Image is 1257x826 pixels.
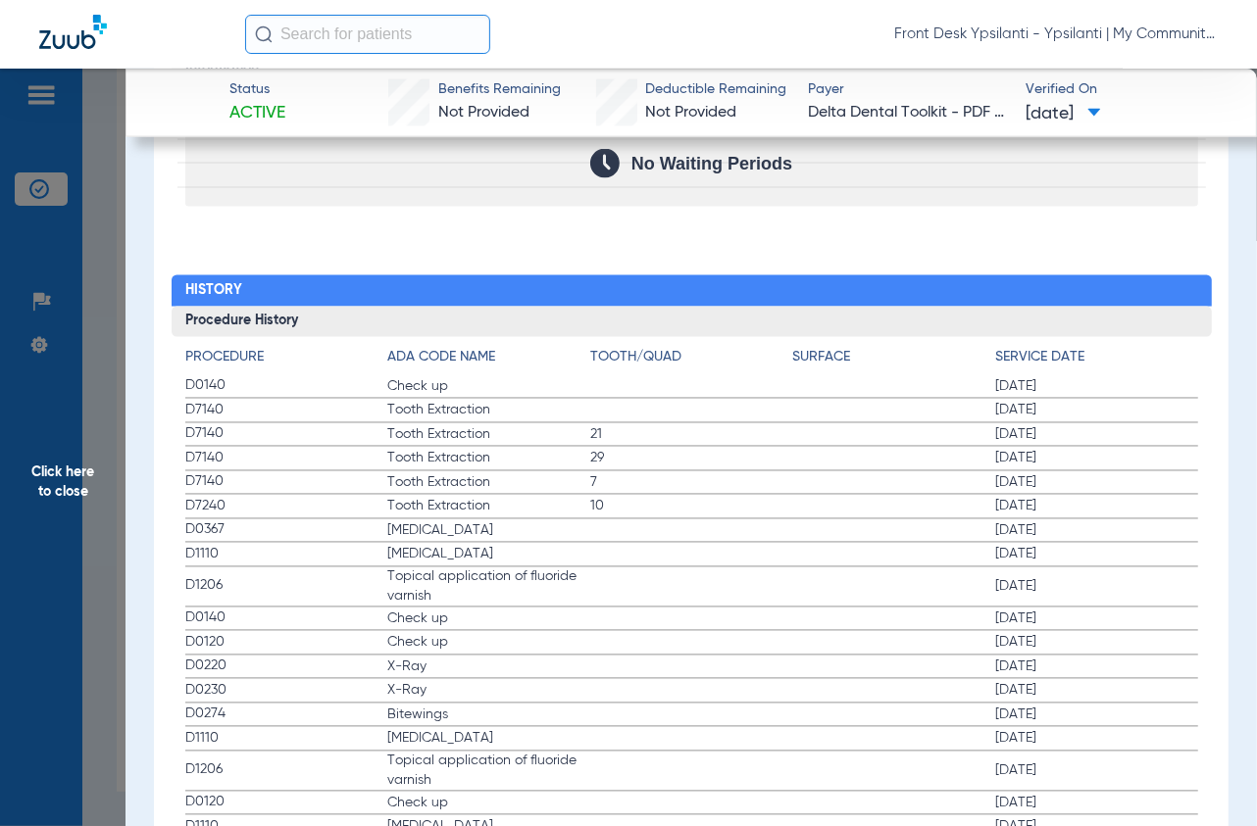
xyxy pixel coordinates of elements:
span: 10 [590,497,793,516]
span: [DATE] [995,577,1198,597]
span: Not Provided [438,105,529,121]
span: [MEDICAL_DATA] [387,521,590,541]
span: D0140 [185,376,388,397]
h3: Procedure History [172,307,1212,338]
span: D0367 [185,520,388,541]
span: X-Ray [387,681,590,701]
span: Active [229,101,285,125]
img: Search Icon [255,25,273,43]
span: [DATE] [995,449,1198,468]
span: No Waiting Periods [631,154,792,173]
span: [DATE] [995,761,1198,781]
h4: Procedure [185,348,388,368]
span: [DATE] [995,681,1198,701]
span: Check up [387,377,590,397]
span: Tooth Extraction [387,473,590,493]
span: Bitewings [387,705,590,725]
span: D7140 [185,449,388,469]
span: Front Desk Ypsilanti - Ypsilanti | My Community Dental Centers [894,24,1218,44]
span: Delta Dental Toolkit - PDF - Bot [808,101,1008,125]
span: [DATE] [995,545,1198,564]
span: Deductible Remaining [645,79,786,100]
app-breakdown-title: ADA Code Name [387,348,590,375]
span: D7140 [185,401,388,421]
span: [DATE] [1026,102,1101,126]
img: Calendar [590,149,620,178]
span: Topical application of fluoride varnish [387,567,590,607]
h4: Service Date [995,348,1198,368]
span: [DATE] [995,473,1198,493]
span: [DATE] [995,609,1198,629]
span: [DATE] [995,401,1198,420]
span: Status [229,79,285,100]
span: Check up [387,794,590,813]
span: D1206 [185,760,388,781]
span: D0220 [185,656,388,677]
span: [DATE] [995,794,1198,813]
span: D7140 [185,424,388,445]
app-breakdown-title: Tooth/Quad [590,348,793,375]
app-breakdown-title: Surface [792,348,995,375]
span: Payer [808,79,1008,100]
span: Not Provided [645,105,736,121]
span: Benefits Remaining [438,79,561,100]
span: Tooth Extraction [387,449,590,468]
span: D0120 [185,793,388,813]
span: D1110 [185,729,388,750]
span: D7240 [185,497,388,517]
span: [DATE] [995,377,1198,397]
img: Zuub Logo [39,15,107,49]
input: Search for patients [245,15,490,54]
span: Check up [387,609,590,629]
span: D0120 [185,633,388,654]
span: [DATE] [995,425,1198,445]
h4: ADA Code Name [387,348,590,368]
iframe: Chat Widget [1159,732,1257,826]
span: D0230 [185,681,388,702]
span: D1206 [185,576,388,597]
span: 21 [590,425,793,445]
span: Topical application of fluoride varnish [387,752,590,791]
app-breakdown-title: Service Date [995,348,1198,375]
span: D0140 [185,608,388,629]
span: D7140 [185,472,388,493]
span: [DATE] [995,521,1198,541]
span: [MEDICAL_DATA] [387,545,590,564]
span: 7 [590,473,793,493]
h2: History [172,275,1212,307]
h4: Tooth/Quad [590,348,793,368]
h4: Surface [792,348,995,368]
span: Check up [387,633,590,653]
span: [MEDICAL_DATA] [387,729,590,749]
span: [DATE] [995,729,1198,749]
span: [DATE] [995,705,1198,725]
app-breakdown-title: Procedure [185,348,388,375]
span: Tooth Extraction [387,401,590,420]
span: Verified On [1026,79,1226,100]
span: Tooth Extraction [387,497,590,516]
span: 29 [590,449,793,468]
span: [DATE] [995,497,1198,516]
span: D0274 [185,705,388,725]
span: X-Ray [387,657,590,677]
span: [DATE] [995,657,1198,677]
span: D1110 [185,545,388,565]
span: Tooth Extraction [387,425,590,445]
span: [DATE] [995,633,1198,653]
